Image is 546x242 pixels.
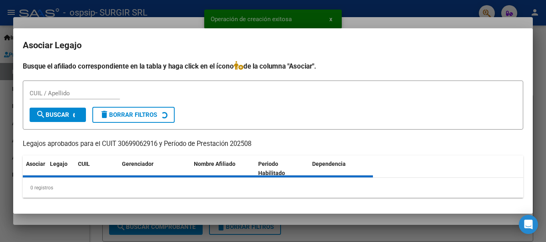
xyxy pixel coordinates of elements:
span: Nombre Afiliado [194,161,235,167]
datatable-header-cell: Gerenciador [119,155,191,182]
span: Legajo [50,161,68,167]
span: Dependencia [312,161,346,167]
p: Legajos aprobados para el CUIT 30699062916 y Período de Prestación 202508 [23,139,523,149]
datatable-header-cell: CUIL [75,155,119,182]
datatable-header-cell: Dependencia [309,155,373,182]
h2: Asociar Legajo [23,38,523,53]
datatable-header-cell: Legajo [47,155,75,182]
mat-icon: search [36,110,46,119]
span: Asociar [26,161,45,167]
span: Buscar [36,111,69,118]
datatable-header-cell: Periodo Habilitado [255,155,309,182]
button: Buscar [30,108,86,122]
span: Gerenciador [122,161,153,167]
span: CUIL [78,161,90,167]
datatable-header-cell: Nombre Afiliado [191,155,255,182]
span: Periodo Habilitado [258,161,285,176]
button: Borrar Filtros [92,107,175,123]
datatable-header-cell: Asociar [23,155,47,182]
div: Open Intercom Messenger [519,215,538,234]
mat-icon: delete [100,110,109,119]
div: 0 registros [23,178,523,198]
h4: Busque el afiliado correspondiente en la tabla y haga click en el ícono de la columna "Asociar". [23,61,523,71]
span: Borrar Filtros [100,111,157,118]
